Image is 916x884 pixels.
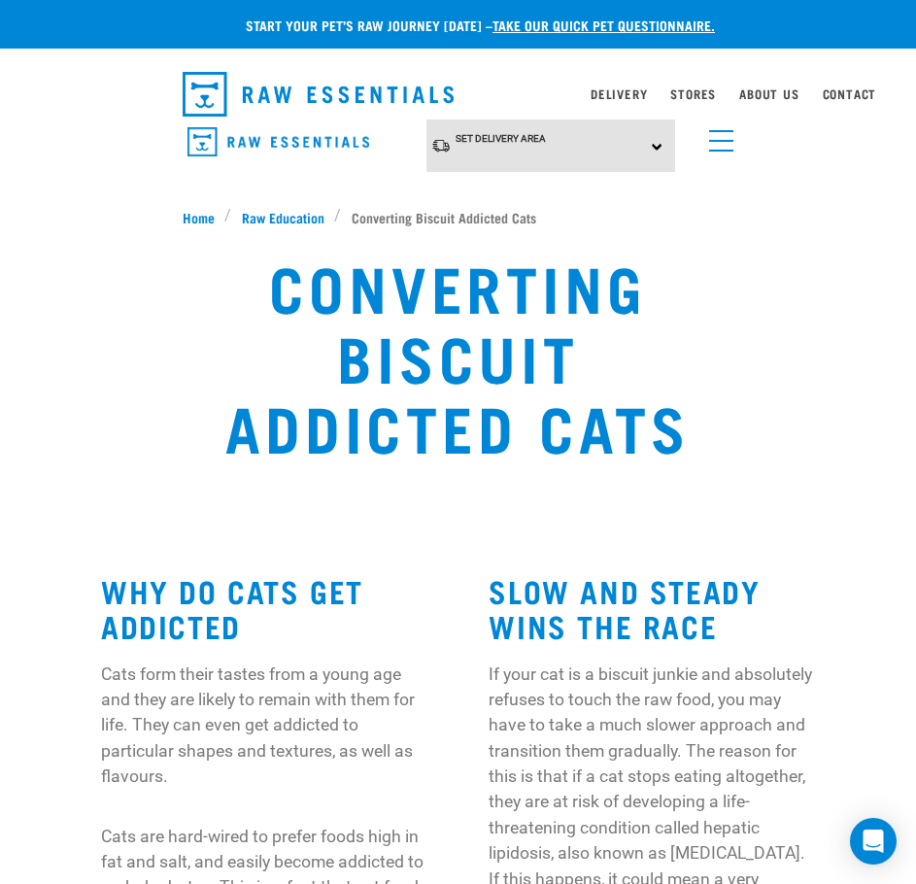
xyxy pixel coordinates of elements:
h1: Converting Biscuit Addicted Cats [187,251,729,460]
h2: WHY DO CATS GET ADDICTED [101,573,427,643]
a: Home [183,207,225,227]
h2: SLOW AND STEADY WINS THE RACE [489,573,815,643]
img: Raw Essentials Logo [187,127,369,157]
p: Cats form their tastes from a young age and they are likely to remain with them for life. They ca... [101,662,427,790]
a: Delivery [591,90,647,97]
img: van-moving.png [431,138,451,153]
a: take our quick pet questionnaire. [492,21,715,28]
a: Raw Education [231,207,334,227]
div: Open Intercom Messenger [850,818,897,865]
a: Stores [670,90,716,97]
a: About Us [739,90,798,97]
nav: dropdown navigation [167,64,750,124]
a: Contact [823,90,877,97]
span: Home [183,207,215,227]
a: menu [699,119,734,153]
img: Raw Essentials Logo [183,72,455,117]
nav: breadcrumbs [183,207,734,227]
span: Set Delivery Area [456,133,546,144]
span: Raw Education [242,207,324,227]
